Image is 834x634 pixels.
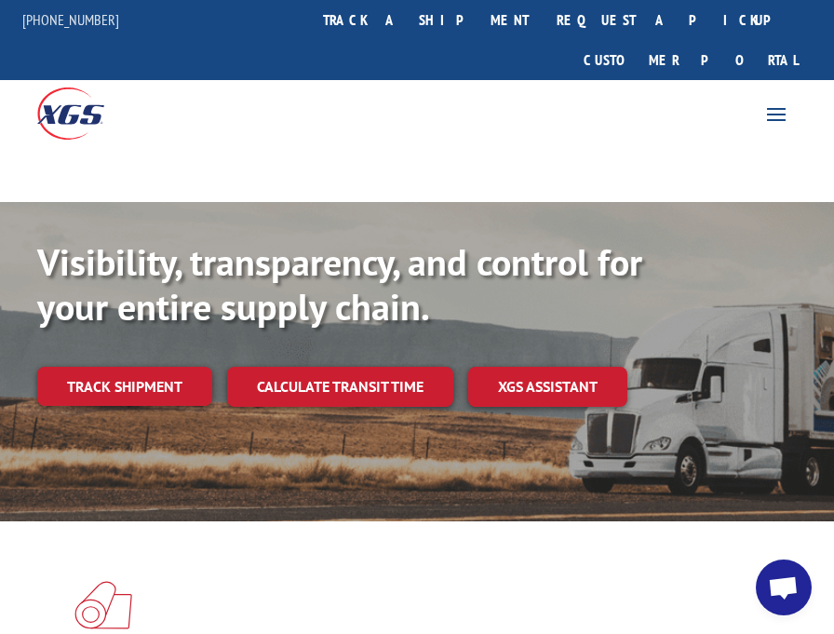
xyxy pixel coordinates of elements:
a: XGS ASSISTANT [468,367,627,407]
a: Track shipment [37,367,212,406]
b: Visibility, transparency, and control for your entire supply chain. [37,237,642,330]
a: Calculate transit time [227,367,453,407]
a: Customer Portal [570,40,812,80]
img: xgs-icon-total-supply-chain-intelligence-red [74,581,132,629]
a: [PHONE_NUMBER] [22,10,119,29]
div: Open chat [756,560,812,615]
